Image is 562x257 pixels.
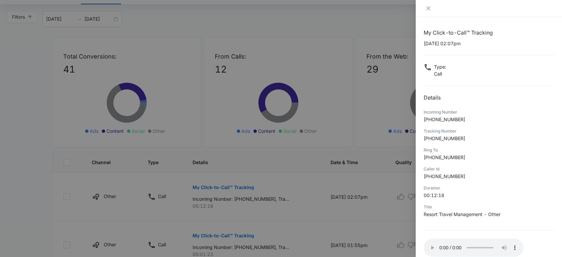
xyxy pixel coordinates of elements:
[424,173,465,179] span: [PHONE_NUMBER]
[424,40,554,47] p: [DATE] 02:07pm
[424,5,433,11] button: Close
[424,147,554,153] div: Ring To
[426,6,431,11] span: close
[424,192,444,198] span: 00:12:18
[424,94,554,102] h2: Details
[424,239,523,257] audio: Your browser does not support the audio tag.
[424,117,465,122] span: [PHONE_NUMBER]
[434,70,446,77] p: Call
[424,109,554,115] div: Incoming Number
[424,204,554,210] div: Title
[424,154,465,160] span: [PHONE_NUMBER]
[424,29,554,37] h1: My Click-to-Call™ Tracking
[424,128,554,134] div: Tracking Number
[434,63,446,70] p: Type :
[424,211,500,217] span: Resort Travel Management - Other
[424,185,554,191] div: Duration
[424,135,465,141] span: [PHONE_NUMBER]
[424,166,554,172] div: Caller Id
